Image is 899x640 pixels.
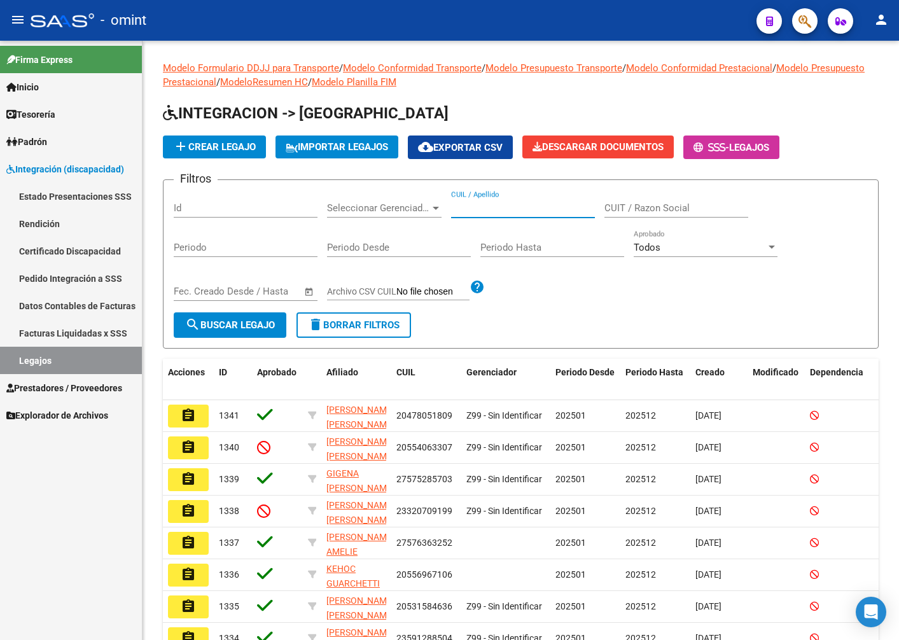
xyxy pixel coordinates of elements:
[466,506,542,516] span: Z99 - Sin Identificar
[326,500,394,525] span: [PERSON_NAME] [PERSON_NAME]
[625,367,683,377] span: Periodo Hasta
[327,202,430,214] span: Seleccionar Gerenciador
[173,139,188,154] mat-icon: add
[461,359,550,401] datatable-header-cell: Gerenciador
[396,286,470,298] input: Archivo CSV CUIL
[695,367,725,377] span: Creado
[312,76,396,88] a: Modelo Planilla FIM
[174,286,225,297] input: Fecha inicio
[6,381,122,395] span: Prestadores / Proveedores
[695,506,721,516] span: [DATE]
[6,108,55,122] span: Tesorería
[163,136,266,158] button: Crear Legajo
[555,442,586,452] span: 202501
[396,474,452,484] span: 27575285703
[173,141,256,153] span: Crear Legajo
[174,312,286,338] button: Buscar Legajo
[327,286,396,296] span: Archivo CSV CUIL
[620,359,690,401] datatable-header-cell: Periodo Hasta
[485,62,622,74] a: Modelo Presupuesto Transporte
[219,569,239,580] span: 1336
[396,367,415,377] span: CUIL
[163,62,339,74] a: Modelo Formulario DDJJ para Transporte
[181,440,196,455] mat-icon: assignment
[693,142,729,153] span: -
[690,359,748,401] datatable-header-cell: Creado
[695,474,721,484] span: [DATE]
[181,408,196,423] mat-icon: assignment
[695,538,721,548] span: [DATE]
[856,597,886,627] div: Open Intercom Messenger
[555,601,586,611] span: 202501
[748,359,805,401] datatable-header-cell: Modificado
[555,569,586,580] span: 202501
[181,471,196,487] mat-icon: assignment
[555,367,615,377] span: Periodo Desde
[252,359,303,401] datatable-header-cell: Aprobado
[6,162,124,176] span: Integración (discapacidad)
[729,142,769,153] span: Legajos
[181,567,196,582] mat-icon: assignment
[466,442,542,452] span: Z99 - Sin Identificar
[550,359,620,401] datatable-header-cell: Periodo Desde
[101,6,146,34] span: - omint
[408,136,513,159] button: Exportar CSV
[219,410,239,421] span: 1341
[181,599,196,614] mat-icon: assignment
[625,442,656,452] span: 202512
[625,569,656,580] span: 202512
[326,564,394,603] span: KEHOC GUARCHETTI [PERSON_NAME]
[168,367,205,377] span: Acciones
[275,136,398,158] button: IMPORTAR LEGAJOS
[286,141,388,153] span: IMPORTAR LEGAJOS
[219,601,239,611] span: 1335
[326,532,394,571] span: [PERSON_NAME] AMELIE [PERSON_NAME]
[326,468,394,493] span: GIGENA [PERSON_NAME]
[810,367,863,377] span: Dependencia
[625,601,656,611] span: 202512
[185,317,200,332] mat-icon: search
[326,595,394,620] span: [PERSON_NAME] [PERSON_NAME]
[466,367,517,377] span: Gerenciador
[522,136,674,158] button: Descargar Documentos
[308,317,323,332] mat-icon: delete
[418,139,433,155] mat-icon: cloud_download
[6,53,73,67] span: Firma Express
[533,141,664,153] span: Descargar Documentos
[296,312,411,338] button: Borrar Filtros
[625,538,656,548] span: 202512
[396,410,452,421] span: 20478051809
[308,319,400,331] span: Borrar Filtros
[695,410,721,421] span: [DATE]
[396,442,452,452] span: 20554063307
[683,136,779,159] button: -Legajos
[695,442,721,452] span: [DATE]
[418,142,503,153] span: Exportar CSV
[626,62,772,74] a: Modelo Conformidad Prestacional
[466,410,542,421] span: Z99 - Sin Identificar
[326,405,394,429] span: [PERSON_NAME] [PERSON_NAME]
[163,359,214,401] datatable-header-cell: Acciones
[625,474,656,484] span: 202512
[219,474,239,484] span: 1339
[695,601,721,611] span: [DATE]
[555,410,586,421] span: 202501
[185,319,275,331] span: Buscar Legajo
[174,170,218,188] h3: Filtros
[343,62,482,74] a: Modelo Conformidad Transporte
[396,601,452,611] span: 20531584636
[466,601,542,611] span: Z99 - Sin Identificar
[625,410,656,421] span: 202512
[753,367,798,377] span: Modificado
[219,506,239,516] span: 1338
[219,442,239,452] span: 1340
[555,506,586,516] span: 202501
[220,76,308,88] a: ModeloResumen HC
[6,80,39,94] span: Inicio
[321,359,391,401] datatable-header-cell: Afiliado
[302,284,317,299] button: Open calendar
[219,367,227,377] span: ID
[326,436,394,476] span: [PERSON_NAME] [PERSON_NAME] [PERSON_NAME]
[396,569,452,580] span: 20556967106
[625,506,656,516] span: 202512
